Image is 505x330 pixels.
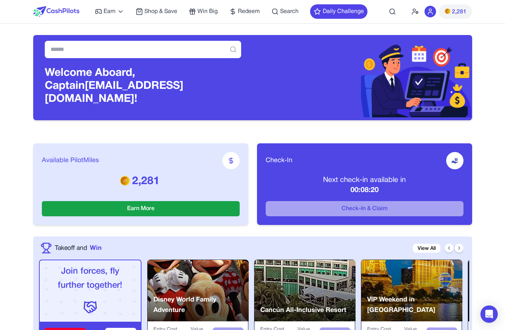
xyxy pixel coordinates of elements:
[197,7,218,16] span: Win Big
[439,4,472,19] button: PMs2,281
[104,7,116,16] span: Earn
[480,305,498,323] div: Open Intercom Messenger
[260,305,346,316] p: Cancún All-Inclusive Resort
[280,7,299,16] span: Search
[153,295,249,316] p: Disney World Family Adventure
[45,265,135,293] p: Join forces, fly further together!
[266,175,463,185] p: Next check-in available in
[136,7,177,16] a: Shop & Save
[445,8,450,14] img: PMs
[144,7,177,16] span: Shop & Save
[55,243,87,253] span: Takeoff and
[238,7,260,16] span: Redeem
[413,244,440,253] a: View All
[253,38,472,117] img: Header decoration
[189,7,218,16] a: Win Big
[310,4,367,19] button: Daily Challenge
[90,243,101,253] span: Win
[45,67,241,106] h3: Welcome Aboard, Captain [EMAIL_ADDRESS][DOMAIN_NAME]!
[367,295,462,316] p: VIP Weekend in [GEOGRAPHIC_DATA]
[42,156,99,166] span: Available PilotMiles
[42,201,240,216] button: Earn More
[266,201,463,216] button: Check-In & Claim
[55,243,101,253] a: Takeoff andWin
[266,156,292,166] span: Check-In
[451,157,458,164] img: receive-dollar
[229,7,260,16] a: Redeem
[120,175,130,186] img: PMs
[452,8,466,16] span: 2,281
[266,185,463,195] p: 00:08:20
[33,6,79,17] img: CashPilots Logo
[95,7,124,16] a: Earn
[271,7,299,16] a: Search
[42,175,240,188] p: 2,281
